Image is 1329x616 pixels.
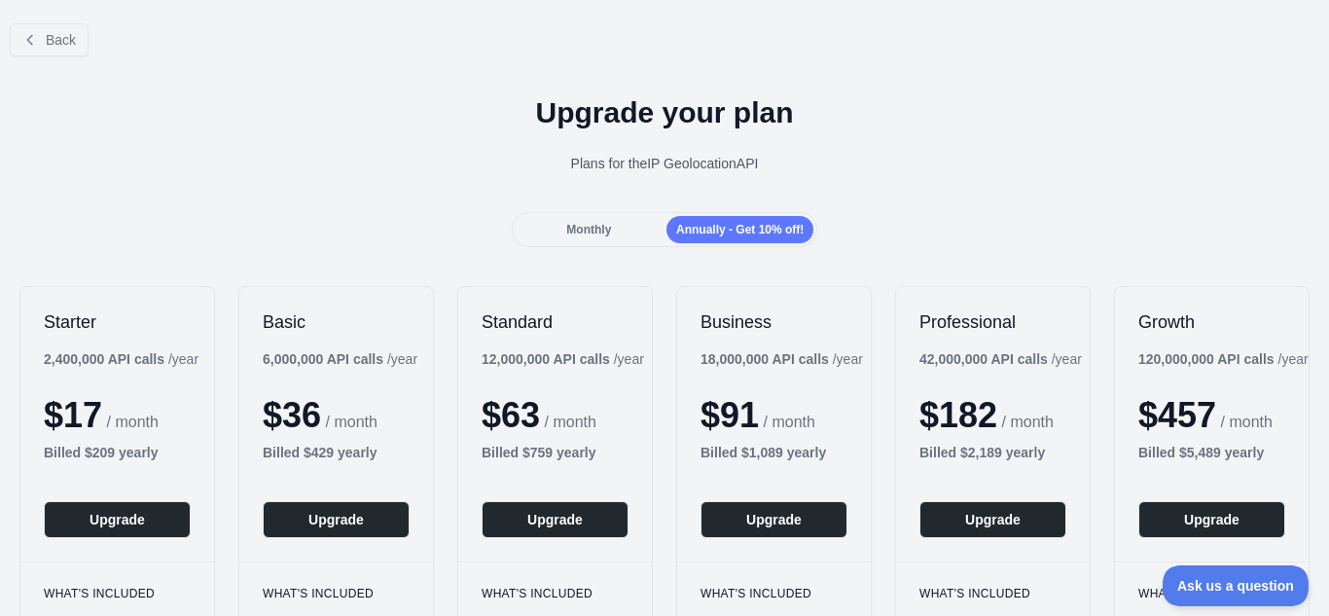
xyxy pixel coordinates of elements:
h2: Professional [919,310,1066,334]
div: / year [700,349,863,369]
b: 18,000,000 API calls [700,351,829,367]
div: / year [482,349,644,369]
span: $ 457 [1138,395,1216,435]
h2: Growth [1138,310,1285,334]
span: $ 182 [919,395,997,435]
iframe: Toggle Customer Support [1163,565,1310,606]
b: 120,000,000 API calls [1138,351,1275,367]
b: 42,000,000 API calls [919,351,1048,367]
h2: Business [700,310,847,334]
div: / year [919,349,1082,369]
h2: Standard [482,310,629,334]
span: $ 91 [700,395,759,435]
b: 12,000,000 API calls [482,351,610,367]
span: $ 63 [482,395,540,435]
div: / year [1138,349,1309,369]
